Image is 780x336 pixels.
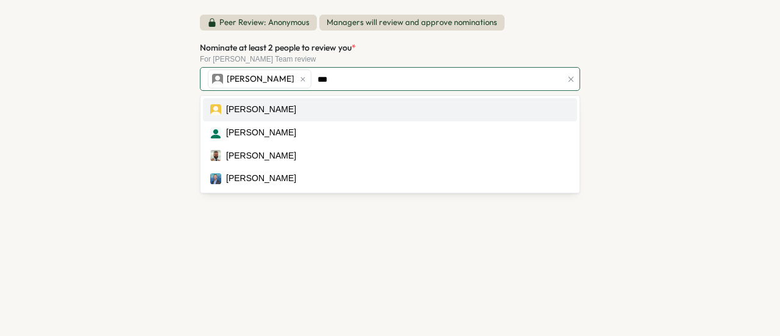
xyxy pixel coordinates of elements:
div: [PERSON_NAME] [226,149,296,163]
span: Managers will review and approve nominations [319,15,505,30]
img: Joe Nelson [210,150,221,161]
p: Peer Review: Anonymous [219,17,310,28]
img: Joey Taormina [210,127,221,138]
img: Joe Riggins [210,104,221,115]
div: [PERSON_NAME] [226,172,296,185]
span: [PERSON_NAME] [227,73,294,86]
div: [PERSON_NAME] [226,126,296,140]
img: Joe Eilers [210,173,221,184]
img: Kimbo Lorenzo [212,74,223,85]
span: Nominate at least 2 people to review you [200,42,352,53]
div: For [PERSON_NAME] Team review [200,55,580,63]
div: [PERSON_NAME] [226,103,296,116]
